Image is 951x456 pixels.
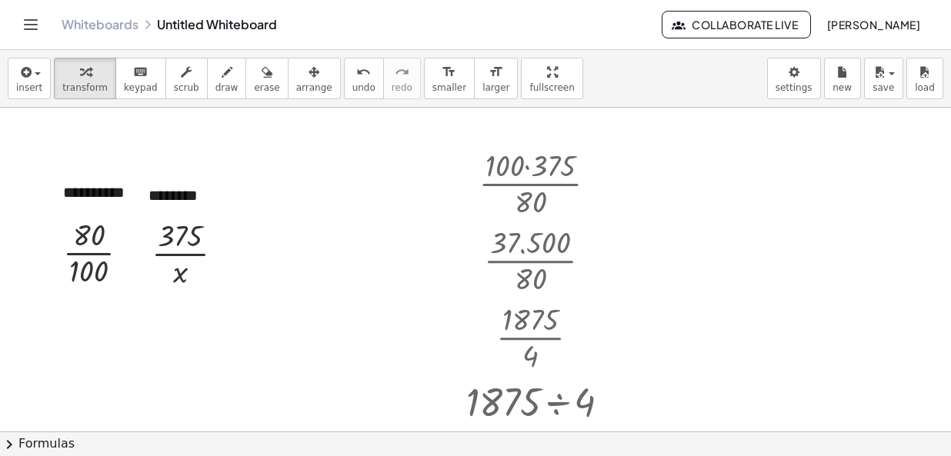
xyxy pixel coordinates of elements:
[474,58,518,99] button: format_sizelarger
[489,63,503,82] i: format_size
[62,17,138,32] a: Whiteboards
[383,58,421,99] button: redoredo
[62,82,108,93] span: transform
[344,58,384,99] button: undoundo
[352,82,375,93] span: undo
[288,58,341,99] button: arrange
[296,82,332,93] span: arrange
[432,82,466,93] span: smaller
[207,58,247,99] button: draw
[864,58,903,99] button: save
[833,82,852,93] span: new
[482,82,509,93] span: larger
[424,58,475,99] button: format_sizesmaller
[16,82,42,93] span: insert
[174,82,199,93] span: scrub
[906,58,943,99] button: load
[767,58,821,99] button: settings
[776,82,813,93] span: settings
[521,58,582,99] button: fullscreen
[826,18,920,32] span: [PERSON_NAME]
[215,82,239,93] span: draw
[124,82,158,93] span: keypad
[529,82,574,93] span: fullscreen
[662,11,811,38] button: Collaborate Live
[18,12,43,37] button: Toggle navigation
[54,58,116,99] button: transform
[115,58,166,99] button: keyboardkeypad
[356,63,371,82] i: undo
[442,63,456,82] i: format_size
[675,18,798,32] span: Collaborate Live
[133,63,148,82] i: keyboard
[814,11,933,38] button: [PERSON_NAME]
[395,63,409,82] i: redo
[873,82,894,93] span: save
[824,58,861,99] button: new
[254,82,279,93] span: erase
[8,58,51,99] button: insert
[392,82,412,93] span: redo
[165,58,208,99] button: scrub
[245,58,288,99] button: erase
[915,82,935,93] span: load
